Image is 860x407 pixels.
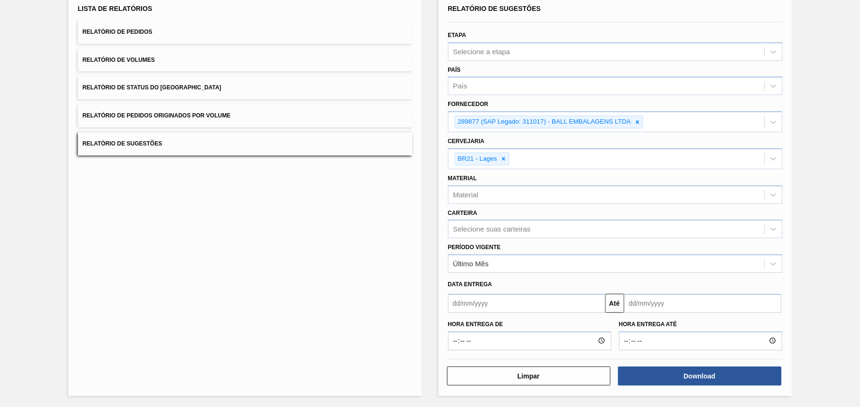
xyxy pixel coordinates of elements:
[78,48,412,72] button: Relatório de Volumes
[453,82,468,90] div: País
[455,153,499,165] div: BR21 - Lages
[453,48,510,56] div: Selecione a etapa
[83,84,221,91] span: Relatório de Status do [GEOGRAPHIC_DATA]
[78,132,412,155] button: Relatório de Sugestões
[83,57,155,63] span: Relatório de Volumes
[83,29,153,35] span: Relatório de Pedidos
[619,318,783,331] label: Hora entrega até
[448,67,461,73] label: País
[448,138,485,145] label: Cervejaria
[448,101,488,107] label: Fornecedor
[448,210,478,216] label: Carteira
[78,76,412,99] button: Relatório de Status do [GEOGRAPHIC_DATA]
[448,318,612,331] label: Hora entrega de
[455,116,632,128] div: 289877 (SAP Legado: 311017) - BALL EMBALAGENS LTDA
[448,5,541,12] span: Relatório de Sugestões
[83,140,162,147] span: Relatório de Sugestões
[447,367,611,386] button: Limpar
[448,32,467,39] label: Etapa
[78,5,153,12] span: Lista de Relatórios
[453,191,478,199] div: Material
[453,260,489,268] div: Último Mês
[83,112,231,119] span: Relatório de Pedidos Originados por Volume
[448,281,492,288] span: Data entrega
[453,225,531,233] div: Selecione suas carteiras
[78,20,412,44] button: Relatório de Pedidos
[624,294,782,313] input: dd/mm/yyyy
[448,175,477,182] label: Material
[618,367,782,386] button: Download
[605,294,624,313] button: Até
[448,294,605,313] input: dd/mm/yyyy
[448,244,501,251] label: Período Vigente
[78,104,412,127] button: Relatório de Pedidos Originados por Volume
